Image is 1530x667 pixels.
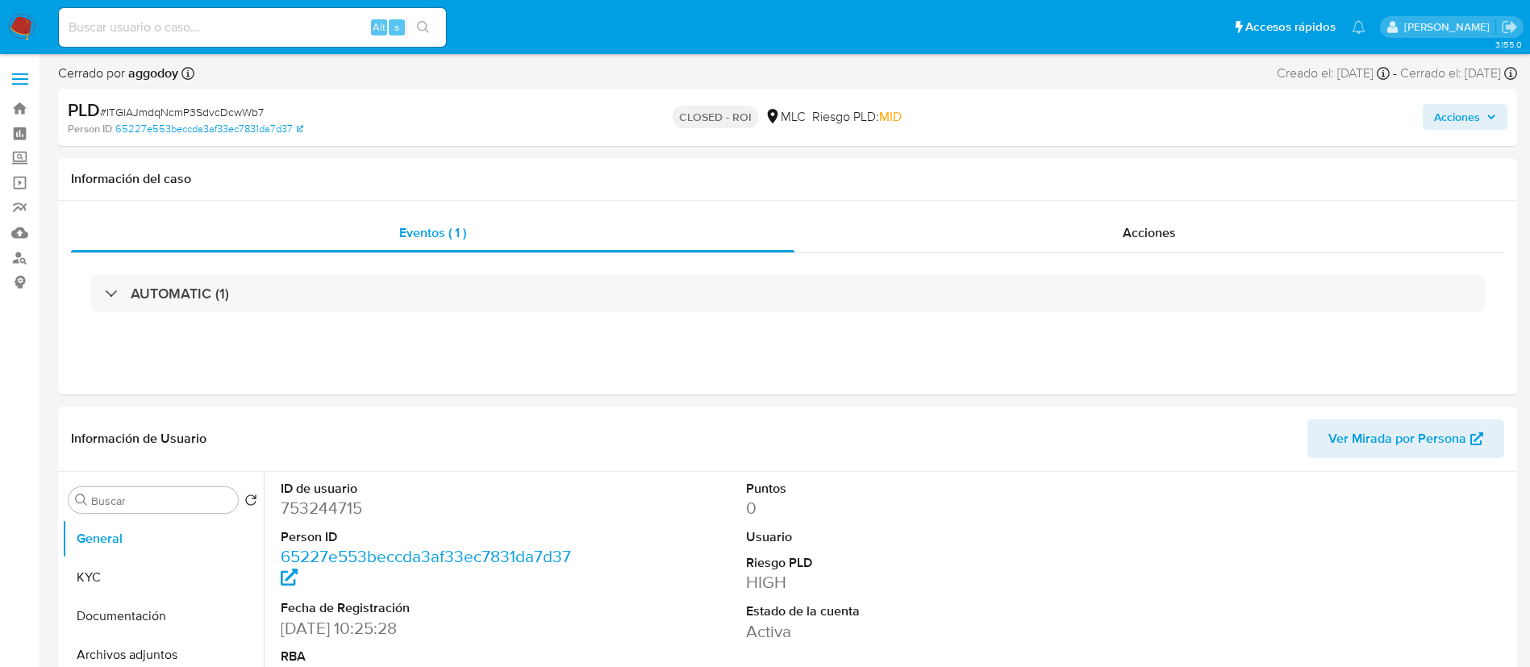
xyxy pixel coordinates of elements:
[673,106,758,128] p: CLOSED - ROI
[1434,104,1480,130] span: Acciones
[1404,19,1495,35] p: agustina.godoy@mercadolibre.com
[1245,19,1336,35] span: Accesos rápidos
[75,494,88,507] button: Buscar
[71,431,206,447] h1: Información de Usuario
[1352,20,1365,34] a: Notificaciones
[115,122,303,136] a: 65227e553beccda3af33ec7831da7d37
[68,97,100,123] b: PLD
[100,104,264,120] span: # ITGlAJmdqNcmP3SdvcDcwWb7
[281,480,575,498] dt: ID de usuario
[746,554,1040,572] dt: Riesgo PLD
[58,65,178,82] span: Cerrado por
[62,519,264,558] button: General
[281,599,575,617] dt: Fecha de Registración
[281,544,571,590] a: 65227e553beccda3af33ec7831da7d37
[406,16,440,39] button: search-icon
[125,64,178,82] b: aggodoy
[281,497,575,519] dd: 753244715
[91,494,231,508] input: Buscar
[71,171,1504,187] h1: Información del caso
[281,528,575,546] dt: Person ID
[1123,223,1176,242] span: Acciones
[1328,419,1466,458] span: Ver Mirada por Persona
[765,108,806,126] div: MLC
[746,497,1040,519] dd: 0
[90,275,1485,312] div: AUTOMATIC (1)
[746,620,1040,643] dd: Activa
[131,285,229,302] h3: AUTOMATIC (1)
[394,19,399,35] span: s
[1423,104,1507,130] button: Acciones
[1393,65,1397,82] span: -
[373,19,386,35] span: Alt
[1400,65,1517,82] div: Cerrado el: [DATE]
[399,223,466,242] span: Eventos ( 1 )
[1307,419,1504,458] button: Ver Mirada por Persona
[244,494,257,511] button: Volver al orden por defecto
[746,602,1040,620] dt: Estado de la cuenta
[746,528,1040,546] dt: Usuario
[281,648,575,665] dt: RBA
[62,597,264,636] button: Documentación
[812,108,902,126] span: Riesgo PLD:
[879,107,902,126] span: MID
[746,571,1040,594] dd: HIGH
[1501,19,1518,35] a: Salir
[1277,65,1390,82] div: Creado el: [DATE]
[281,617,575,640] dd: [DATE] 10:25:28
[59,17,446,38] input: Buscar usuario o caso...
[68,122,112,136] b: Person ID
[746,480,1040,498] dt: Puntos
[62,558,264,597] button: KYC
